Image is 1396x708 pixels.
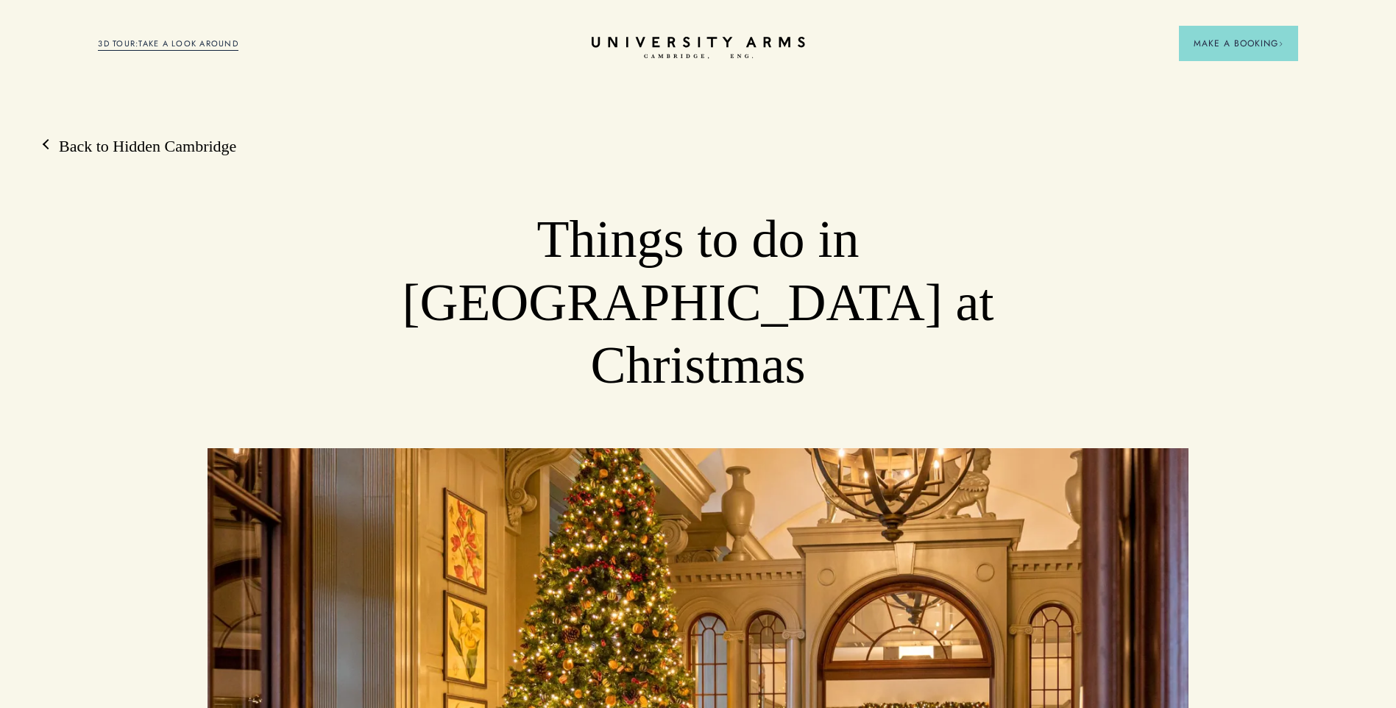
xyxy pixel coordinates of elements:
button: Make a BookingArrow icon [1179,26,1298,61]
a: Back to Hidden Cambridge [44,135,236,157]
span: Make a Booking [1194,37,1283,50]
a: 3D TOUR:TAKE A LOOK AROUND [98,38,238,51]
img: Arrow icon [1278,41,1283,46]
a: Home [592,37,805,60]
h1: Things to do in [GEOGRAPHIC_DATA] at Christmas [305,208,1091,397]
